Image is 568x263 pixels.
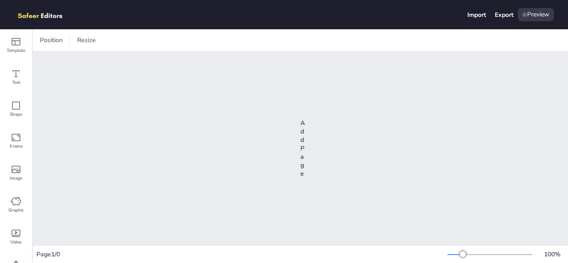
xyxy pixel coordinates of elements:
[7,47,25,54] span: Template
[10,175,22,182] span: Image
[10,111,22,118] span: Shape
[36,250,447,259] div: Page 1 / 0
[12,79,20,86] span: Text
[541,250,563,259] div: 100 %
[10,239,22,246] span: Video
[518,8,554,21] div: Preview
[14,8,75,21] img: logo.png
[38,36,64,44] span: Position
[495,11,513,19] div: Export
[8,207,24,214] span: Graphic
[467,11,486,19] div: Import
[75,36,98,44] span: Resize
[10,143,23,150] span: Frame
